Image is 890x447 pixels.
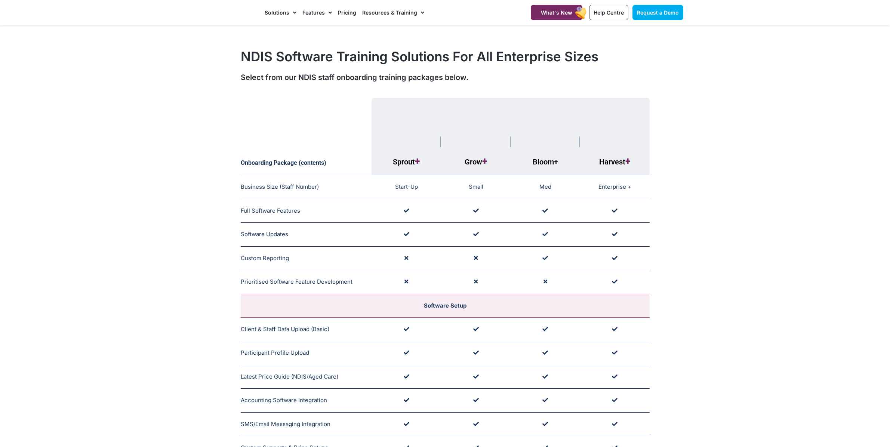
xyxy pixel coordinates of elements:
[453,121,499,153] img: svg+xml;nitro-empty-id=NjQxOjQ1NA==-1;base64,PHN2ZyB2aWV3Qm94PSIwIDAgMTIzIDg1IiB3aWR0aD0iMTIzIiBo...
[241,341,372,365] td: Participant Profile Upload
[241,270,372,294] td: Prioritised Software Feature Development
[441,175,511,199] td: Small
[482,156,487,167] span: +
[241,412,372,436] td: SMS/Email Messaging Integration
[541,9,572,16] span: What's New
[554,157,558,166] span: +
[241,98,372,175] th: Onboarding Package (contents)
[465,157,487,166] span: Grow
[602,105,628,153] img: svg+xml;nitro-empty-id=NjQxOjk1OQ==-1;base64,PHN2ZyB2aWV3Qm94PSIwIDAgNjkgMTI4IiB3aWR0aD0iNjkiIGhl...
[511,175,580,199] td: Med
[415,156,420,167] span: +
[241,389,372,413] td: Accounting Software Integration
[241,317,372,341] td: Client & Staff Data Upload (Basic)
[637,9,679,16] span: Request a Demo
[241,49,650,64] h1: NDIS Software Training Solutions For All Enterprise Sizes
[241,223,372,247] td: Software Updates
[424,302,466,309] span: Software Setup
[599,157,630,166] span: Harvest
[241,207,300,214] span: Full Software Features
[632,5,683,20] a: Request a Demo
[531,5,582,20] a: What's New
[393,157,420,166] span: Sprout
[241,72,650,83] div: Select from our NDIS staff onboarding training packages below.
[522,108,568,154] img: svg+xml;nitro-empty-id=NjQxOjcyMA==-1;base64,PHN2ZyB2aWV3Qm94PSIwIDAgMTIzIDEyMiIgd2lkdGg9IjEyMyIg...
[241,183,319,190] span: Business Size (Staff Number)
[594,9,624,16] span: Help Centre
[207,7,258,18] img: CareMaster Logo
[625,156,630,167] span: +
[580,175,650,199] td: Enterprise +
[533,157,558,166] span: Bloom
[589,5,628,20] a: Help Centre
[241,246,372,270] td: Custom Reporting
[241,365,372,389] td: Latest Price Guide (NDIS/Aged Care)
[372,175,441,199] td: Start-Up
